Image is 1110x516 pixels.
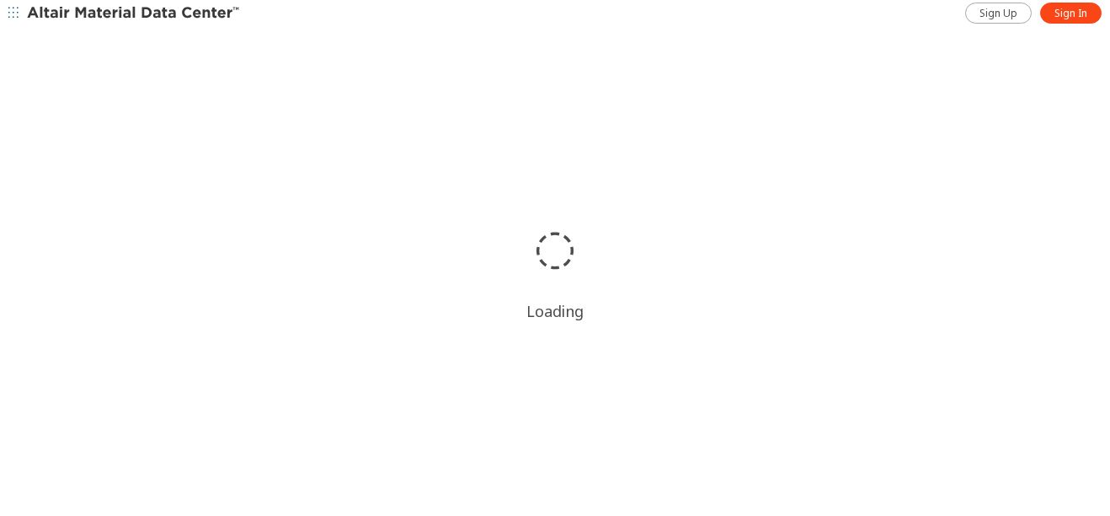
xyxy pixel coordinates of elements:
[526,301,584,321] div: Loading
[27,5,242,22] img: Altair Material Data Center
[1040,3,1102,24] a: Sign In
[965,3,1032,24] a: Sign Up
[1054,7,1087,20] span: Sign In
[979,7,1017,20] span: Sign Up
